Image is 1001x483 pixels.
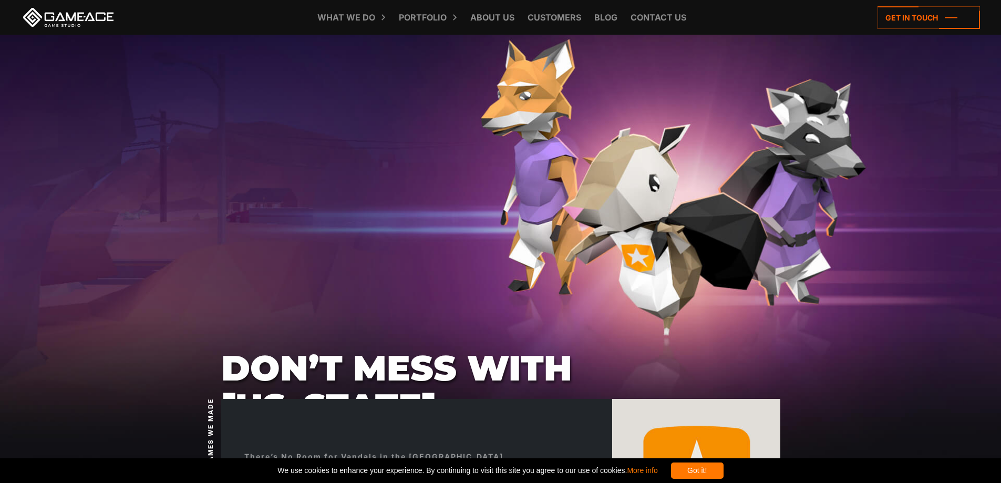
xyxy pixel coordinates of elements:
[221,349,781,426] h1: Don’t Mess with [US_STATE]
[627,466,657,475] a: More info
[277,463,657,479] span: We use cookies to enhance your experience. By continuing to visit this site you agree to our use ...
[878,6,980,29] a: Get in touch
[244,451,503,462] div: There’s No Room for Vandals in the [GEOGRAPHIC_DATA]
[206,398,215,467] span: Games we made
[671,463,724,479] div: Got it!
